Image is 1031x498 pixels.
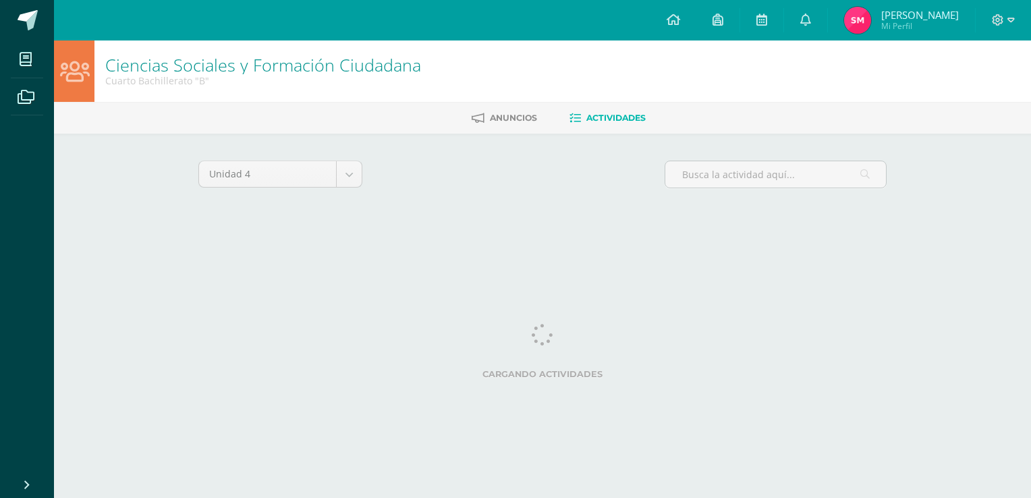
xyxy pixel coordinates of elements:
a: Unidad 4 [199,161,362,187]
label: Cargando actividades [198,369,887,379]
span: Unidad 4 [209,161,326,187]
span: Actividades [586,113,646,123]
a: Anuncios [472,107,537,129]
h1: Ciencias Sociales y Formación Ciudadana [105,55,421,74]
a: Actividades [569,107,646,129]
input: Busca la actividad aquí... [665,161,886,188]
a: Ciencias Sociales y Formación Ciudadana [105,53,421,76]
span: Mi Perfil [881,20,959,32]
span: [PERSON_NAME] [881,8,959,22]
span: Anuncios [490,113,537,123]
div: Cuarto Bachillerato 'B' [105,74,421,87]
img: c7d2b792de1443581096360968678093.png [844,7,871,34]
